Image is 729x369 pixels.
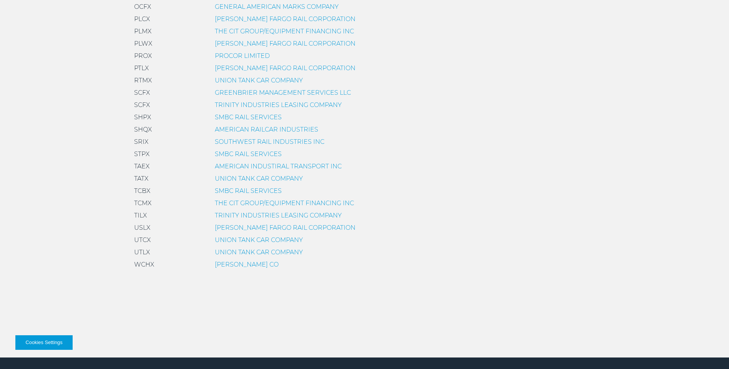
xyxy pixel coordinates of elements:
[215,40,355,47] a: [PERSON_NAME] FARGO RAIL CORPORATION
[134,114,151,121] span: SHPX
[134,224,150,231] span: USLX
[215,77,303,84] a: UNION TANK CAR COMPANY
[215,187,282,194] a: SMBC RAIL SERVICES
[134,101,150,109] span: SCFX
[134,163,149,170] span: TAEX
[215,249,303,256] a: UNION TANK CAR COMPANY
[134,212,147,219] span: TILX
[134,77,152,84] span: RTMX
[215,89,351,96] a: GREENBRIER MANAGEMENT SERVICES LLC
[215,212,342,219] a: TRINITY INDUSTRIES LEASING COMPANY
[215,114,282,121] a: SMBC RAIL SERVICES
[215,199,354,207] a: THE CIT GROUP/EQUIPMENT FINANCING INC
[215,3,339,10] a: GENERAL AMERICAN MARKS COMPANY
[134,187,150,194] span: TCBX
[215,236,303,244] a: UNION TANK CAR COMPANY
[215,150,282,158] a: SMBC RAIL SERVICES
[215,224,355,231] a: [PERSON_NAME] FARGO RAIL CORPORATION
[215,175,303,182] a: UNION TANK CAR COMPANY
[134,3,151,10] span: OCFX
[215,52,270,59] a: PROCOR LIMITED
[15,335,73,350] button: Cookies Settings
[215,126,318,133] a: AMERICAN RAILCAR INDUSTRIES
[134,28,151,35] span: PLMX
[134,138,148,145] span: SRIX
[215,28,354,35] a: THE CIT GROUP/EQUIPMENT FINANCING INC
[215,163,342,170] a: AMERICAN INDUSTIRAL TRANSPORT INC
[215,15,355,23] a: [PERSON_NAME] FARGO RAIL CORPORATION
[215,138,324,145] a: SOUTHWEST RAIL INDUSTRIES INC
[134,52,152,59] span: PROX
[215,261,279,268] a: [PERSON_NAME] CO
[134,175,148,182] span: TATX
[215,101,342,109] a: TRINITY INDUSTRIES LEASING COMPANY
[134,89,150,96] span: SCFX
[215,64,355,72] a: [PERSON_NAME] FARGO RAIL CORPORATION
[134,249,150,256] span: UTLX
[134,15,150,23] span: PLCX
[134,236,151,244] span: UTCX
[134,64,149,72] span: PTLX
[134,261,154,268] span: WCHX
[134,126,152,133] span: SHQX
[134,199,151,207] span: TCMX
[134,150,149,158] span: STPX
[134,40,152,47] span: PLWX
